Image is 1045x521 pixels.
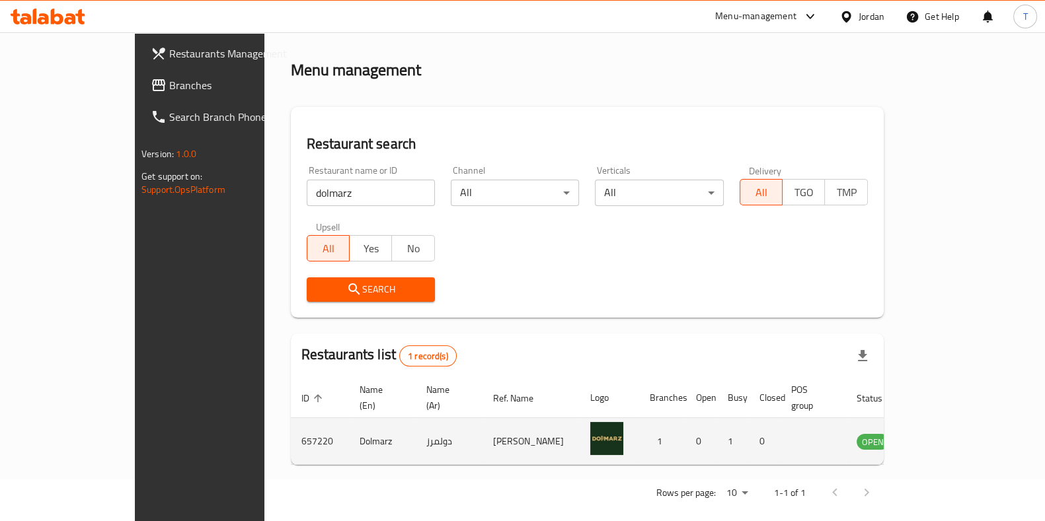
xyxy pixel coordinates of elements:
[590,422,623,455] img: Dolmarz
[140,69,309,101] a: Branches
[859,9,884,24] div: Jordan
[1023,9,1027,24] span: T
[313,239,344,258] span: All
[169,46,299,61] span: Restaurants Management
[717,418,749,465] td: 1
[451,180,579,206] div: All
[685,418,717,465] td: 0
[291,378,961,465] table: enhanced table
[355,239,387,258] span: Yes
[349,418,416,465] td: Dolmarz
[291,17,333,33] a: Home
[749,166,782,175] label: Delivery
[291,59,421,81] h2: Menu management
[656,485,716,501] p: Rows per page:
[399,345,457,366] div: Total records count
[307,134,868,154] h2: Restaurant search
[391,235,434,261] button: No
[857,434,889,450] span: OPEN
[301,345,457,366] h2: Restaurants list
[291,418,349,465] td: 657220
[140,38,309,69] a: Restaurants Management
[639,418,685,465] td: 1
[426,382,467,413] span: Name (Ar)
[141,145,174,162] span: Version:
[141,181,225,198] a: Support.OpsPlatform
[791,382,830,413] span: POS group
[857,434,889,450] div: OPEN
[307,235,350,261] button: All
[169,77,299,93] span: Branches
[639,378,685,418] th: Branches
[317,281,424,298] span: Search
[746,183,777,202] span: All
[338,17,343,33] li: /
[483,418,580,465] td: [PERSON_NAME]
[316,222,340,231] label: Upsell
[416,418,483,465] td: دولمرز
[774,485,806,501] p: 1-1 of 1
[740,179,783,205] button: All
[493,390,551,406] span: Ref. Name
[715,9,796,24] div: Menu-management
[857,390,900,406] span: Status
[141,168,202,185] span: Get support on:
[307,180,435,206] input: Search for restaurant name or ID..
[788,183,820,202] span: TGO
[782,179,825,205] button: TGO
[400,350,456,363] span: 1 record(s)
[824,179,867,205] button: TMP
[169,109,299,125] span: Search Branch Phone
[580,378,639,418] th: Logo
[830,183,862,202] span: TMP
[749,378,781,418] th: Closed
[307,277,435,302] button: Search
[397,239,429,258] span: No
[749,418,781,465] td: 0
[348,17,436,33] span: Menu management
[595,180,723,206] div: All
[140,101,309,133] a: Search Branch Phone
[721,483,753,503] div: Rows per page:
[717,378,749,418] th: Busy
[176,145,196,162] span: 1.0.0
[301,390,327,406] span: ID
[349,235,392,261] button: Yes
[360,382,400,413] span: Name (En)
[685,378,717,418] th: Open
